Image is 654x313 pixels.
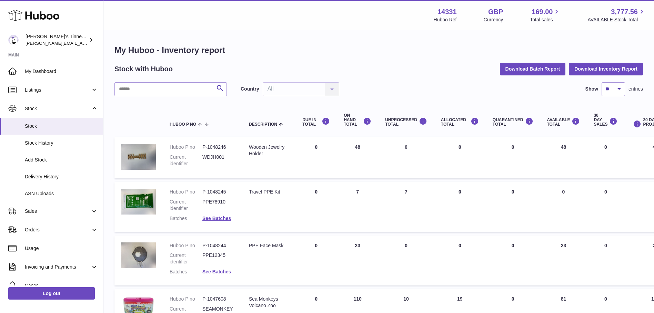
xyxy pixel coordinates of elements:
div: Currency [484,17,503,23]
a: See Batches [202,216,231,221]
dt: Current identifier [170,154,202,167]
td: 7 [337,182,378,232]
label: Show [585,86,598,92]
div: PPE Face Mask [249,242,289,249]
dt: Huboo P no [170,189,202,195]
td: 0 [378,137,434,178]
a: Log out [8,287,95,300]
span: Stock [25,123,98,129]
td: 48 [337,137,378,178]
span: 169.00 [532,7,553,17]
div: QUARANTINED Total [493,117,533,127]
td: 0 [587,182,624,232]
span: ASN Uploads [25,190,98,197]
span: Stock [25,105,91,112]
span: Listings [25,87,91,93]
a: 169.00 Total sales [530,7,561,23]
label: Country [241,86,259,92]
img: product image [121,242,156,268]
dt: Batches [170,269,202,275]
img: peter.colbert@hubbo.com [8,35,19,45]
strong: 14331 [437,7,457,17]
img: product image [121,189,156,215]
span: 0 [512,296,514,302]
td: 7 [378,182,434,232]
span: Stock History [25,140,98,146]
span: AVAILABLE Stock Total [587,17,646,23]
a: See Batches [202,269,231,274]
td: 0 [295,236,337,286]
span: 3,777.56 [611,7,638,17]
td: 0 [434,137,486,178]
dd: P-1047608 [202,296,235,302]
span: 0 [512,189,514,195]
td: 23 [337,236,378,286]
div: AVAILABLE Total [547,117,580,127]
button: Download Batch Report [500,63,566,75]
span: 0 [512,243,514,248]
div: Sea Monkeys Volcano Zoo [249,296,289,309]
span: Usage [25,245,98,252]
dd: P-1048246 [202,144,235,150]
span: Orders [25,227,91,233]
span: Add Stock [25,157,98,163]
a: 3,777.56 AVAILABLE Stock Total [587,7,646,23]
h1: My Huboo - Inventory report [114,45,643,56]
div: Huboo Ref [434,17,457,23]
div: [PERSON_NAME]'s Tinned Fish Ltd [26,33,88,46]
div: Travel PPE Kit [249,189,289,195]
dt: Huboo P no [170,242,202,249]
dd: P-1048244 [202,242,235,249]
td: 23 [540,236,587,286]
div: UNPROCESSED Total [385,117,427,127]
strong: GBP [488,7,503,17]
td: 0 [540,182,587,232]
span: My Dashboard [25,68,98,75]
span: Invoicing and Payments [25,264,91,270]
dd: P-1048245 [202,189,235,195]
dd: PPE78910 [202,199,235,212]
span: Delivery History [25,174,98,180]
dt: Current identifier [170,199,202,212]
dt: Batches [170,215,202,222]
td: 0 [587,137,624,178]
span: Cases [25,282,98,289]
span: [PERSON_NAME][EMAIL_ADDRESS][PERSON_NAME][DOMAIN_NAME] [26,40,175,46]
td: 0 [434,236,486,286]
span: 0 [512,144,514,150]
td: 0 [295,137,337,178]
img: product image [121,144,156,170]
div: ALLOCATED Total [441,117,479,127]
td: 0 [378,236,434,286]
td: 0 [295,182,337,232]
dt: Current identifier [170,252,202,265]
td: 48 [540,137,587,178]
span: Huboo P no [170,122,196,127]
dd: WDJH001 [202,154,235,167]
td: 0 [587,236,624,286]
div: 30 DAY SALES [594,113,617,127]
span: entries [628,86,643,92]
dd: PPE12345 [202,252,235,265]
span: Total sales [530,17,561,23]
dt: Huboo P no [170,144,202,150]
div: Wooden Jewelry Holder [249,144,289,157]
dt: Huboo P no [170,296,202,302]
h2: Stock with Huboo [114,64,173,74]
td: 0 [434,182,486,232]
button: Download Inventory Report [569,63,643,75]
div: ON HAND Total [344,113,371,127]
span: Sales [25,208,91,215]
div: DUE IN TOTAL [302,117,330,127]
span: Description [249,122,277,127]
